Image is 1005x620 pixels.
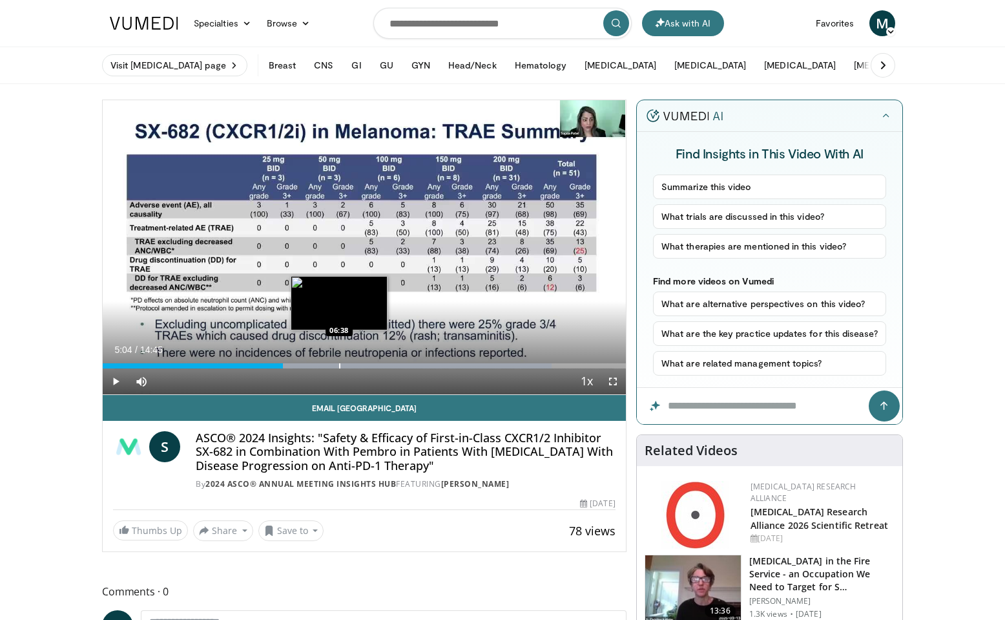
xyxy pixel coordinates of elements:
button: Hematology [507,52,575,78]
img: vumedi-ai-logo.v2.svg [647,109,723,122]
a: [MEDICAL_DATA] Research Alliance [751,481,856,504]
div: By FEATURING [196,478,616,490]
button: What trials are discussed in this video? [653,204,886,229]
span: 78 views [569,523,616,539]
img: b5f88957-8948-4f54-82c9-b2baa9ba015b.jpg.150x105_q85_autocrop_double_scale_upscale_version-0.2.jpg [661,481,729,549]
h4: ASCO® 2024 Insights: "Safety & Efficacy of First-in-Class CXCR1/2 Inhibitor SX-682 in Combination... [196,431,616,473]
a: [PERSON_NAME] [441,478,510,489]
h3: [MEDICAL_DATA] in the Fire Service - an Occupation We Need to Target for S… [749,555,895,593]
button: Head/Neck [440,52,504,78]
a: [MEDICAL_DATA] Research Alliance 2026 Scientific Retreat [751,506,888,531]
button: What are alternative perspectives on this video? [653,292,886,316]
p: [DATE] [796,609,822,619]
span: 14:45 [140,345,163,355]
a: Favorites [808,10,862,36]
button: What are related management topics? [653,351,886,376]
span: Comments 0 [102,583,627,600]
button: GYN [404,52,438,78]
button: Fullscreen [600,369,626,394]
button: GU [372,52,401,78]
button: Breast [261,52,304,78]
button: Save to [258,520,324,541]
button: Summarize this video [653,175,886,199]
button: Playback Rate [574,369,600,394]
h4: Related Videos [645,443,738,458]
a: Specialties [186,10,259,36]
a: 2024 ASCO® Annual Meeting Insights Hub [205,478,396,489]
img: image.jpeg [291,276,388,330]
p: [PERSON_NAME] [749,596,895,606]
a: S [149,431,180,462]
button: Share [193,520,253,541]
input: Search topics, interventions [373,8,632,39]
button: [MEDICAL_DATA] [577,52,664,78]
button: GI [344,52,369,78]
div: Progress Bar [103,363,626,369]
button: What are the key practice updates for this disease? [653,321,886,346]
button: CNS [306,52,341,78]
button: [MEDICAL_DATA] [846,52,933,78]
input: Question for the AI [637,388,902,424]
button: [MEDICAL_DATA] [667,52,754,78]
video-js: Video Player [103,100,626,395]
a: Browse [259,10,318,36]
p: Find more videos on Vumedi [653,275,886,286]
a: Visit [MEDICAL_DATA] page [102,54,247,76]
div: · [790,609,793,619]
span: 13:36 [705,604,736,617]
a: Email [GEOGRAPHIC_DATA] [103,395,626,421]
span: 5:04 [114,345,132,355]
a: M [869,10,895,36]
div: [DATE] [751,533,892,544]
img: VuMedi Logo [110,17,178,30]
button: Play [103,369,129,394]
div: [DATE] [580,498,615,509]
a: Thumbs Up [113,520,188,540]
img: 2024 ASCO® Annual Meeting Insights Hub [113,431,144,462]
p: 1.3K views [749,609,787,619]
span: / [135,345,138,355]
button: [MEDICAL_DATA] [756,52,844,78]
button: Ask with AI [642,10,724,36]
button: Mute [129,369,154,394]
button: What therapies are mentioned in this video? [653,234,886,259]
h4: Find Insights in This Video With AI [653,145,886,162]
